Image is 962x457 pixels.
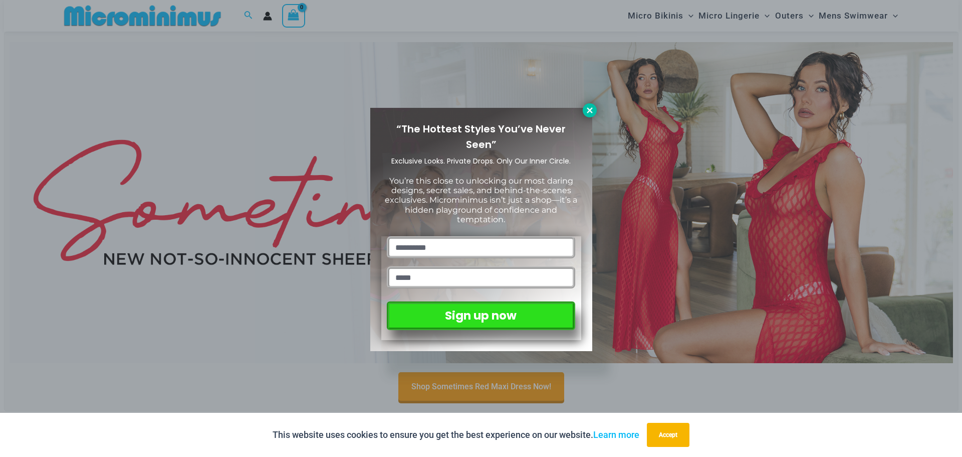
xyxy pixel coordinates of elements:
span: “The Hottest Styles You’ve Never Seen” [396,122,566,151]
p: This website uses cookies to ensure you get the best experience on our website. [273,427,639,442]
button: Sign up now [387,301,575,330]
a: Learn more [593,429,639,440]
span: You’re this close to unlocking our most daring designs, secret sales, and behind-the-scenes exclu... [385,176,577,224]
span: Exclusive Looks. Private Drops. Only Our Inner Circle. [391,156,571,166]
button: Accept [647,423,689,447]
button: Close [583,103,597,117]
